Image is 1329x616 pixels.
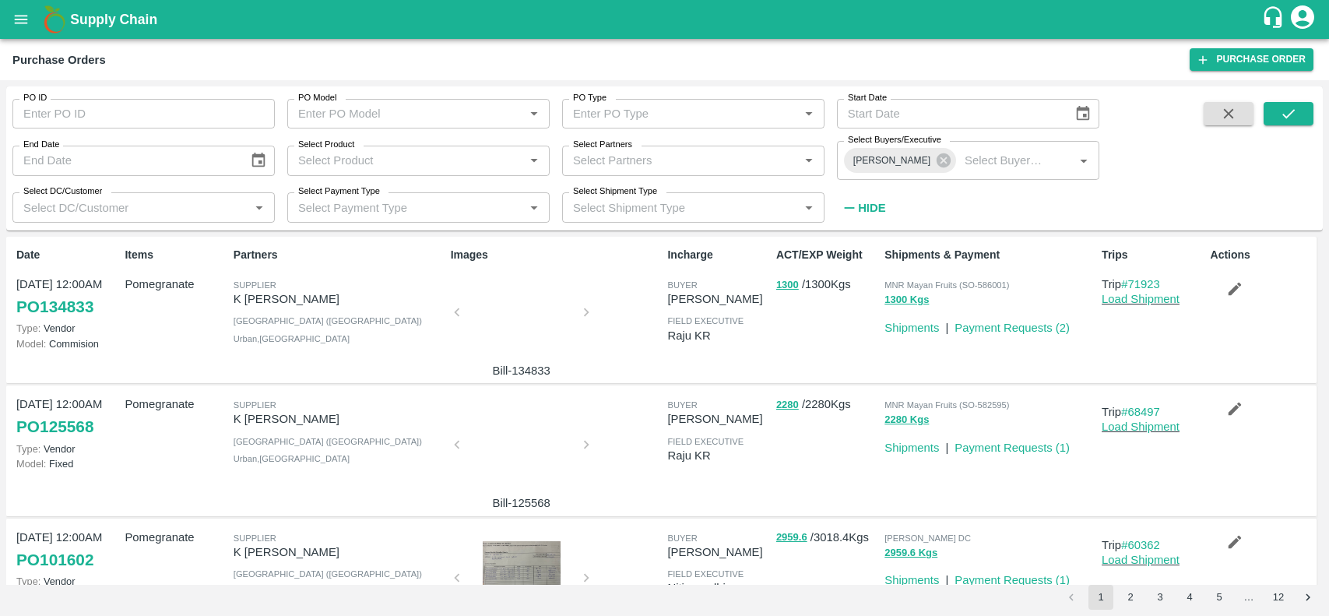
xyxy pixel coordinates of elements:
button: Go to page 5 [1207,585,1232,610]
label: Select Product [298,139,354,151]
span: [PERSON_NAME] DC [884,533,971,543]
p: Actions [1211,247,1313,263]
div: customer-support [1261,5,1289,33]
label: PO Model [298,92,337,104]
button: Open [524,104,544,124]
span: Model: [16,458,46,470]
strong: Hide [858,202,885,214]
a: Shipments [884,574,939,586]
span: Type: [16,322,40,334]
a: Payment Requests (1) [955,442,1070,454]
input: Enter PO ID [12,99,275,128]
nav: pagination navigation [1057,585,1323,610]
span: Supplier [234,280,276,290]
div: … [1236,590,1261,605]
input: End Date [12,146,237,175]
div: | [939,433,948,456]
p: / 1300 Kgs [776,276,878,294]
input: Start Date [837,99,1062,128]
a: Load Shipment [1102,554,1180,566]
p: [PERSON_NAME] [667,410,769,428]
p: Pomegranate [125,396,227,413]
span: [GEOGRAPHIC_DATA] ([GEOGRAPHIC_DATA]) Urban , [GEOGRAPHIC_DATA] [234,569,422,596]
p: [PERSON_NAME] [667,544,769,561]
label: Start Date [848,92,887,104]
input: Enter PO Type [567,104,774,124]
p: [DATE] 12:00AM [16,396,118,413]
a: Shipments [884,442,939,454]
p: [DATE] 12:00AM [16,529,118,546]
p: Vendor [16,321,118,336]
p: Bill-134833 [463,362,580,379]
a: #68497 [1121,406,1160,418]
div: [PERSON_NAME] [844,148,956,173]
input: Select Partners [567,150,794,171]
a: PO134833 [16,293,93,321]
p: Pomegranate [125,276,227,293]
span: Supplier [234,533,276,543]
button: 2280 [776,396,799,414]
input: Select DC/Customer [17,197,244,217]
label: Select Shipment Type [573,185,657,198]
button: Go to page 3 [1148,585,1173,610]
button: 1300 [776,276,799,294]
label: Select Buyers/Executive [848,134,941,146]
button: Open [249,198,269,218]
p: Fixed [16,456,118,471]
p: K [PERSON_NAME] [234,544,445,561]
button: Open [524,150,544,171]
p: K [PERSON_NAME] [234,290,445,308]
span: field executive [667,316,744,326]
p: Partners [234,247,445,263]
p: Pomegranate [125,529,227,546]
input: Select Buyers/Executive [958,150,1049,171]
button: Choose date [1068,99,1098,128]
span: Type: [16,576,40,587]
a: #60362 [1121,539,1160,551]
label: Select Payment Type [298,185,380,198]
p: Trip [1102,403,1204,421]
input: Select Product [292,150,519,171]
button: page 1 [1088,585,1113,610]
label: Select Partners [573,139,632,151]
p: Raju KR [667,447,769,464]
p: Incharge [667,247,769,263]
button: Go to page 4 [1177,585,1202,610]
p: / 2280 Kgs [776,396,878,414]
div: Purchase Orders [12,50,106,70]
a: Supply Chain [70,9,1261,30]
span: MNR Mayan Fruits (SO-582595) [884,400,1009,410]
button: Open [524,198,544,218]
img: logo [39,4,70,35]
button: Go to next page [1296,585,1320,610]
button: open drawer [3,2,39,37]
label: PO Type [573,92,606,104]
p: Commision [16,336,118,351]
div: account of current user [1289,3,1317,36]
span: MNR Mayan Fruits (SO-586001) [884,280,1009,290]
a: Load Shipment [1102,293,1180,305]
span: field executive [667,437,744,446]
button: Open [799,104,819,124]
a: Load Shipment [1102,421,1180,433]
a: PO125568 [16,413,93,441]
p: Trips [1102,247,1204,263]
p: Vendor [16,442,118,456]
input: Select Shipment Type [567,197,794,217]
a: Shipments [884,322,939,334]
a: Payment Requests (2) [955,322,1070,334]
span: [PERSON_NAME] [844,153,940,169]
span: Supplier [234,400,276,410]
a: PO101602 [16,546,93,574]
span: Model: [16,338,46,350]
input: Select Payment Type [292,197,499,217]
span: field executive [667,569,744,579]
span: buyer [667,533,697,543]
p: Trip [1102,276,1204,293]
span: [GEOGRAPHIC_DATA] ([GEOGRAPHIC_DATA]) Urban , [GEOGRAPHIC_DATA] [234,437,422,463]
button: Open [799,150,819,171]
p: Vendor [16,574,118,589]
b: Supply Chain [70,12,157,27]
div: | [939,565,948,589]
button: Go to page 2 [1118,585,1143,610]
